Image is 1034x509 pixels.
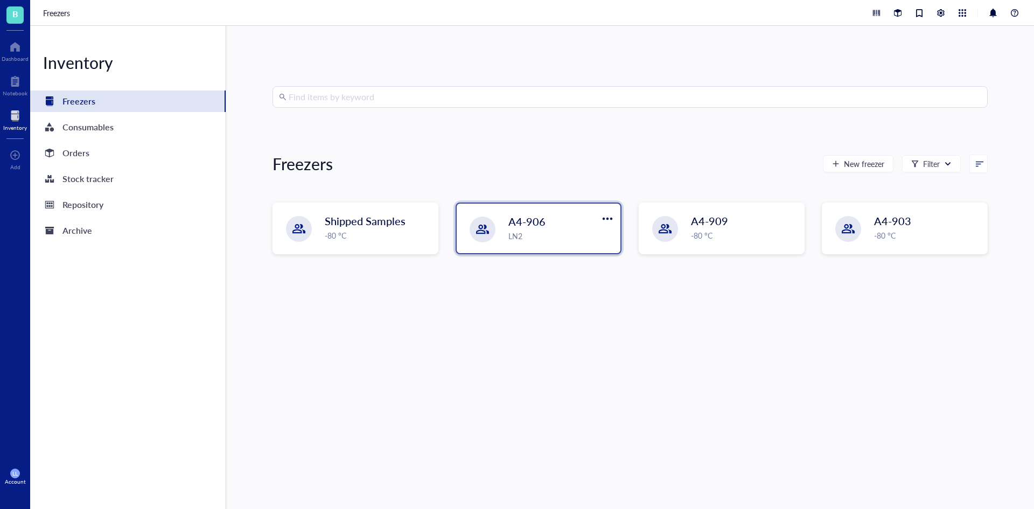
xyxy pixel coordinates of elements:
div: Archive [62,223,92,238]
div: Dashboard [2,55,29,62]
span: LL [12,470,18,477]
div: Consumables [62,120,114,135]
div: LN2 [508,230,614,242]
a: Repository [30,194,226,215]
span: Shipped Samples [325,213,406,228]
a: Inventory [3,107,27,131]
div: Account [5,478,26,485]
span: New freezer [844,159,884,168]
div: Freezers [273,153,333,175]
div: -80 °C [691,229,798,241]
div: Repository [62,197,103,212]
span: A4-906 [508,214,546,229]
button: New freezer [823,155,893,172]
span: A4-903 [874,213,911,228]
a: Archive [30,220,226,241]
div: Orders [62,145,89,161]
div: Add [10,164,20,170]
a: Notebook [3,73,27,96]
span: A4-909 [691,213,728,228]
div: Filter [923,158,940,170]
span: B [12,7,18,20]
a: Stock tracker [30,168,226,190]
div: Stock tracker [62,171,114,186]
div: Inventory [30,52,226,73]
div: Inventory [3,124,27,131]
a: Freezers [43,7,72,19]
div: -80 °C [874,229,981,241]
a: Orders [30,142,226,164]
div: Freezers [62,94,95,109]
div: -80 °C [325,229,431,241]
a: Freezers [30,90,226,112]
div: Notebook [3,90,27,96]
a: Consumables [30,116,226,138]
a: Dashboard [2,38,29,62]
